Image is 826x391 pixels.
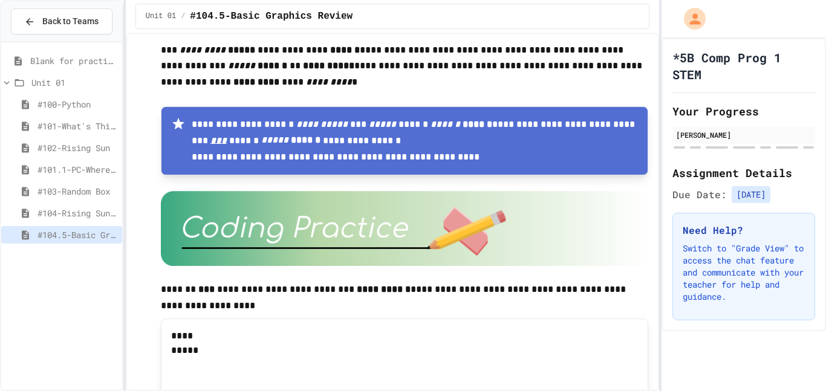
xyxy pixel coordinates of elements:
[37,98,117,111] span: #100-Python
[671,5,709,33] div: My Account
[37,120,117,132] span: #101-What's This ??
[30,54,117,67] span: Blank for practice
[146,11,176,21] span: Unit 01
[42,15,99,28] span: Back to Teams
[732,186,770,203] span: [DATE]
[683,242,805,303] p: Switch to "Grade View" to access the chat feature and communicate with your teacher for help and ...
[11,8,112,34] button: Back to Teams
[672,49,815,83] h1: *5B Comp Prog 1 STEM
[37,228,117,241] span: #104.5-Basic Graphics Review
[190,9,353,24] span: #104.5-Basic Graphics Review
[37,141,117,154] span: #102-Rising Sun
[683,223,805,238] h3: Need Help?
[181,11,185,21] span: /
[672,187,727,202] span: Due Date:
[676,129,811,140] div: [PERSON_NAME]
[37,185,117,198] span: #103-Random Box
[31,76,117,89] span: Unit 01
[672,103,815,120] h2: Your Progress
[672,164,815,181] h2: Assignment Details
[37,207,117,219] span: #104-Rising Sun Plus
[37,163,117,176] span: #101.1-PC-Where am I?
